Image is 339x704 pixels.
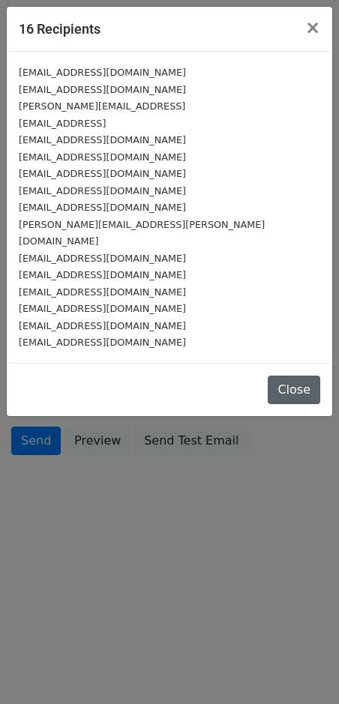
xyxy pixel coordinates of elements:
[19,253,186,264] small: [EMAIL_ADDRESS][DOMAIN_NAME]
[19,286,186,298] small: [EMAIL_ADDRESS][DOMAIN_NAME]
[19,185,186,196] small: [EMAIL_ADDRESS][DOMAIN_NAME]
[19,67,186,78] small: [EMAIL_ADDRESS][DOMAIN_NAME]
[19,168,186,179] small: [EMAIL_ADDRESS][DOMAIN_NAME]
[19,84,186,95] small: [EMAIL_ADDRESS][DOMAIN_NAME]
[19,100,185,112] small: [PERSON_NAME][EMAIL_ADDRESS]
[19,202,186,213] small: [EMAIL_ADDRESS][DOMAIN_NAME]
[305,17,320,38] span: ×
[19,320,186,331] small: [EMAIL_ADDRESS][DOMAIN_NAME]
[293,7,332,49] button: Close
[19,337,186,348] small: [EMAIL_ADDRESS][DOMAIN_NAME]
[19,219,265,247] small: [PERSON_NAME][EMAIL_ADDRESS][PERSON_NAME][DOMAIN_NAME]
[19,303,186,314] small: [EMAIL_ADDRESS][DOMAIN_NAME]
[268,376,320,404] button: Close
[19,151,186,163] small: [EMAIL_ADDRESS][DOMAIN_NAME]
[19,269,186,280] small: [EMAIL_ADDRESS][DOMAIN_NAME]
[19,134,186,145] small: [EMAIL_ADDRESS][DOMAIN_NAME]
[19,19,100,39] h5: 16 Recipients
[264,632,339,704] iframe: Chat Widget
[19,118,106,129] small: [EMAIL_ADDRESS]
